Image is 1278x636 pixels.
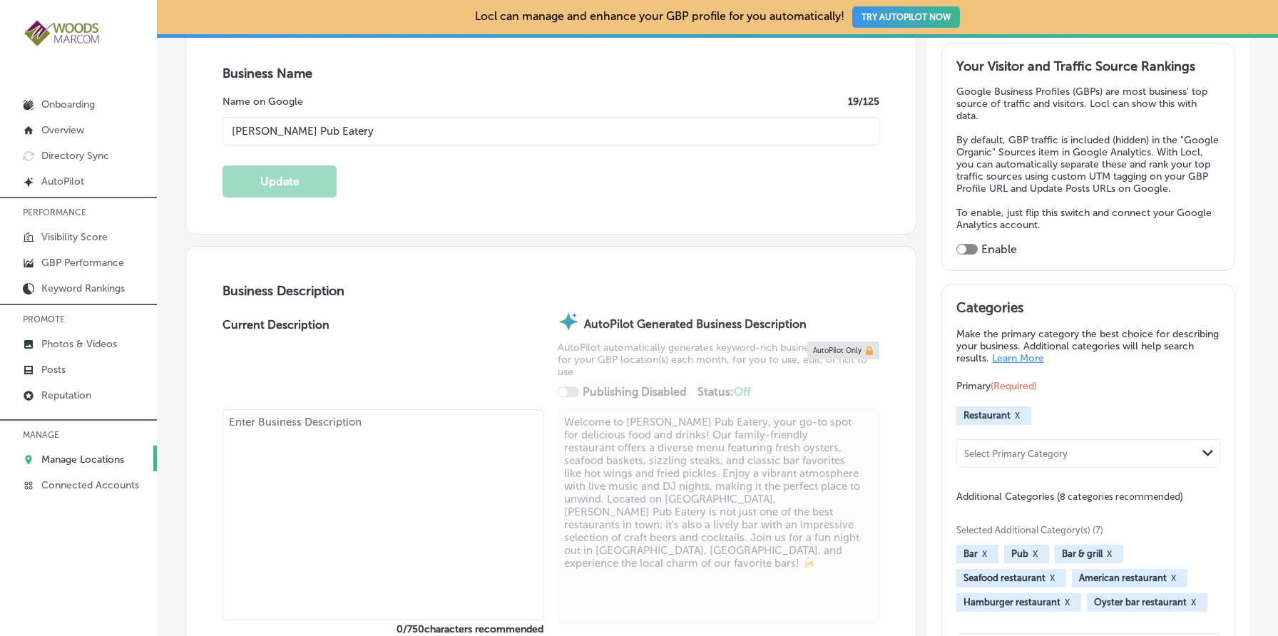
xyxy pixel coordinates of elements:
p: Visibility Score [41,231,108,243]
p: Keyword Rankings [41,282,125,294]
p: Google Business Profiles (GBPs) are most business' top source of traffic and visitors. Locl can s... [956,86,1220,122]
button: X [1187,597,1200,608]
span: (8 categories recommended) [1057,490,1183,503]
button: X [1167,573,1180,584]
p: Manage Locations [41,453,124,466]
button: X [1011,410,1024,421]
span: Restaurant [963,410,1011,421]
button: X [978,548,991,560]
span: Bar & grill [1062,548,1103,559]
span: Hamburger restaurant [963,597,1060,607]
p: Photos & Videos [41,338,117,350]
h3: Categories [956,299,1220,321]
label: 0 / 750 characters recommended [223,623,543,635]
span: American restaurant [1079,573,1167,583]
button: X [1046,573,1059,584]
p: By default, GBP traffic is included (hidden) in the "Google Organic" Sources item in Google Analy... [956,134,1220,195]
img: 4a29b66a-e5ec-43cd-850c-b989ed1601aaLogo_Horizontal_BerryOlive_1000.jpg [23,19,101,48]
p: Posts [41,364,66,376]
span: Pub [1011,548,1028,559]
p: AutoPilot [41,175,84,188]
p: Connected Accounts [41,479,139,491]
p: Overview [41,124,84,136]
h3: Business Name [223,66,879,81]
input: Enter Location Name [223,117,879,145]
label: Current Description [223,318,329,409]
span: Oyster bar restaurant [1094,597,1187,607]
p: Reputation [41,389,91,401]
button: X [1060,597,1074,608]
span: Bar [963,548,978,559]
label: 19 /125 [848,96,879,108]
p: Onboarding [41,98,95,111]
label: Enable [981,242,1017,256]
p: To enable, just flip this switch and connect your Google Analytics account. [956,207,1220,231]
span: (Required) [991,380,1037,392]
h3: Business Description [223,283,879,299]
p: Make the primary category the best choice for describing your business. Additional categories wil... [956,328,1220,364]
strong: AutoPilot Generated Business Description [584,317,807,331]
h3: Your Visitor and Traffic Source Rankings [956,58,1220,74]
span: Selected Additional Category(s) (7) [956,525,1209,535]
div: Select Primary Category [964,448,1068,458]
button: X [1028,548,1042,560]
button: X [1103,548,1116,560]
span: Primary [956,380,1037,392]
p: Directory Sync [41,150,109,162]
label: Name on Google [223,96,303,108]
a: Learn More [992,352,1044,364]
button: TRY AUTOPILOT NOW [852,6,960,28]
span: Seafood restaurant [963,573,1046,583]
p: GBP Performance [41,257,124,269]
button: Update [223,165,337,198]
span: Additional Categories [956,491,1183,503]
img: autopilot-icon [558,311,579,332]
